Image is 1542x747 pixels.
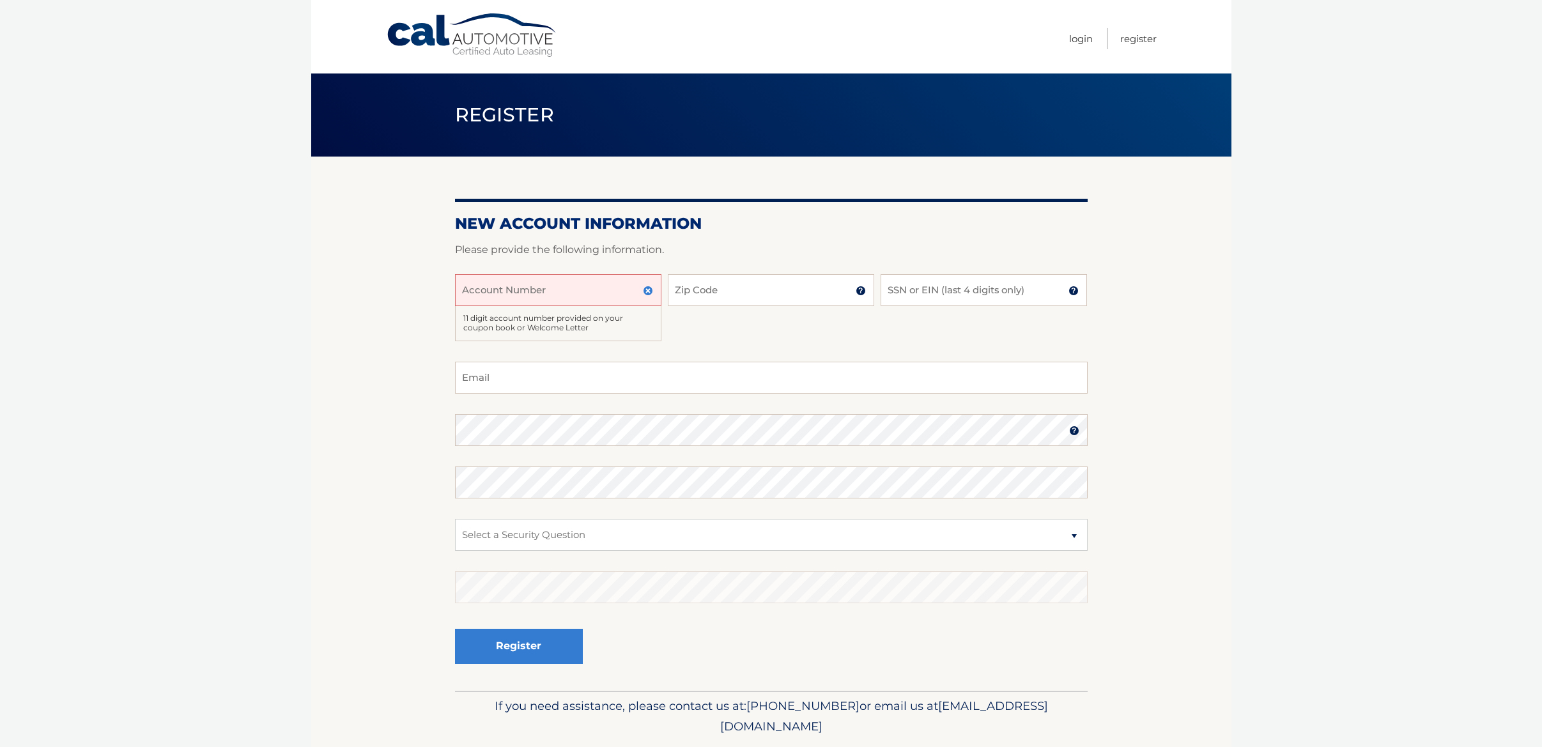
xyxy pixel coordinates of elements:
div: 11 digit account number provided on your coupon book or Welcome Letter [455,306,661,341]
input: Zip Code [668,274,874,306]
span: [PHONE_NUMBER] [746,698,860,713]
p: Please provide the following information. [455,241,1088,259]
input: Email [455,362,1088,394]
p: If you need assistance, please contact us at: or email us at [463,696,1079,737]
img: tooltip.svg [856,286,866,296]
h2: New Account Information [455,214,1088,233]
img: tooltip.svg [1068,286,1079,296]
a: Cal Automotive [386,13,559,58]
input: Account Number [455,274,661,306]
img: close.svg [643,286,653,296]
input: SSN or EIN (last 4 digits only) [881,274,1087,306]
a: Login [1069,28,1093,49]
a: Register [1120,28,1157,49]
img: tooltip.svg [1069,426,1079,436]
button: Register [455,629,583,664]
span: Register [455,103,555,127]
